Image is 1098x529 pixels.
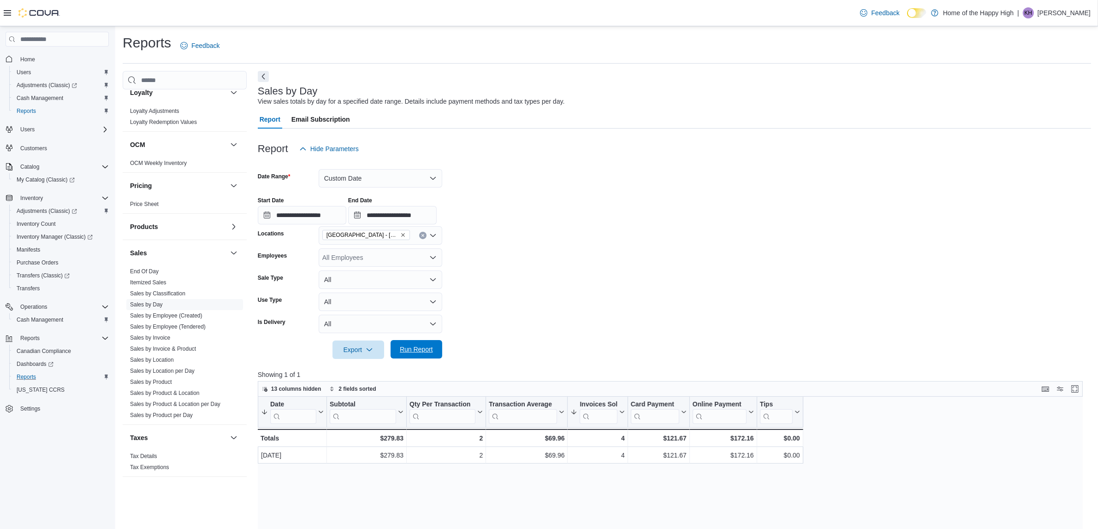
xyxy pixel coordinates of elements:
[13,106,109,117] span: Reports
[130,453,157,459] a: Tax Details
[9,205,113,217] a: Adjustments (Classic)
[13,257,109,268] span: Purchase Orders
[580,400,617,409] div: Invoices Sold
[693,400,747,409] div: Online Payment
[348,197,372,204] label: End Date
[570,433,624,444] div: 4
[258,274,283,282] label: Sale Type
[326,383,380,394] button: 2 fields sorted
[6,48,109,439] nav: Complex example
[410,400,475,424] div: Qty Per Transaction
[17,301,109,312] span: Operations
[2,123,113,136] button: Users
[13,206,81,217] a: Adjustments (Classic)
[760,433,800,444] div: $0.00
[570,450,624,461] div: 4
[9,66,113,79] button: Users
[130,345,196,353] span: Sales by Invoice & Product
[130,222,158,231] h3: Products
[2,192,113,205] button: Inventory
[17,333,109,344] span: Reports
[2,141,113,155] button: Customers
[760,400,800,424] button: Tips
[13,270,109,281] span: Transfers (Classic)
[319,315,442,333] button: All
[760,400,792,424] div: Tips
[17,403,109,414] span: Settings
[17,207,77,215] span: Adjustments (Classic)
[228,247,239,259] button: Sales
[20,56,35,63] span: Home
[258,97,565,106] div: View sales totals by day for a specified date range. Details include payment methods and tax type...
[13,283,43,294] a: Transfers
[630,400,679,424] div: Card Payment
[9,173,113,186] a: My Catalog (Classic)
[130,140,145,149] h3: OCM
[130,248,147,258] h3: Sales
[489,450,564,461] div: $69.96
[130,433,226,442] button: Taxes
[258,252,287,259] label: Employees
[17,403,44,414] a: Settings
[17,193,47,204] button: Inventory
[1017,7,1019,18] p: |
[326,230,398,240] span: [GEOGRAPHIC_DATA] - [GEOGRAPHIC_DATA] - Fire & Flower
[18,8,60,18] img: Cova
[338,341,379,359] span: Export
[270,400,316,409] div: Date
[13,314,109,325] span: Cash Management
[1040,383,1051,394] button: Keyboard shortcuts
[130,335,170,341] a: Sales by Invoice
[296,140,362,158] button: Hide Parameters
[13,359,109,370] span: Dashboards
[130,400,220,408] span: Sales by Product & Location per Day
[13,257,62,268] a: Purchase Orders
[20,126,35,133] span: Users
[17,94,63,102] span: Cash Management
[130,248,226,258] button: Sales
[20,145,47,152] span: Customers
[2,52,113,65] button: Home
[130,357,174,363] a: Sales by Location
[17,259,59,266] span: Purchase Orders
[130,160,187,166] a: OCM Weekly Inventory
[693,400,754,424] button: Online Payment
[13,174,109,185] span: My Catalog (Classic)
[570,400,624,424] button: Invoices Sold
[13,106,40,117] a: Reports
[17,82,77,89] span: Adjustments (Classic)
[410,400,475,409] div: Qty Per Transaction
[17,285,40,292] span: Transfers
[2,332,113,345] button: Reports
[330,450,404,461] div: $279.83
[191,41,220,50] span: Feedback
[17,333,43,344] button: Reports
[130,119,197,125] a: Loyalty Redemption Values
[489,400,557,424] div: Transaction Average
[261,450,324,461] div: [DATE]
[489,400,557,409] div: Transaction Average
[130,390,200,396] a: Sales by Product & Location
[871,8,899,18] span: Feedback
[1038,7,1091,18] p: [PERSON_NAME]
[17,161,43,172] button: Catalog
[130,312,202,319] span: Sales by Employee (Created)
[693,450,754,461] div: $172.16
[130,301,163,308] span: Sales by Day
[228,221,239,232] button: Products
[13,314,67,325] a: Cash Management
[130,181,152,190] h3: Pricing
[9,269,113,282] a: Transfers (Classic)
[130,290,185,297] a: Sales by Classification
[631,450,687,461] div: $121.67
[1055,383,1066,394] button: Display options
[13,231,96,242] a: Inventory Manager (Classic)
[330,400,396,424] div: Subtotal
[9,313,113,326] button: Cash Management
[130,379,172,385] a: Sales by Product
[17,360,53,368] span: Dashboards
[17,142,109,154] span: Customers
